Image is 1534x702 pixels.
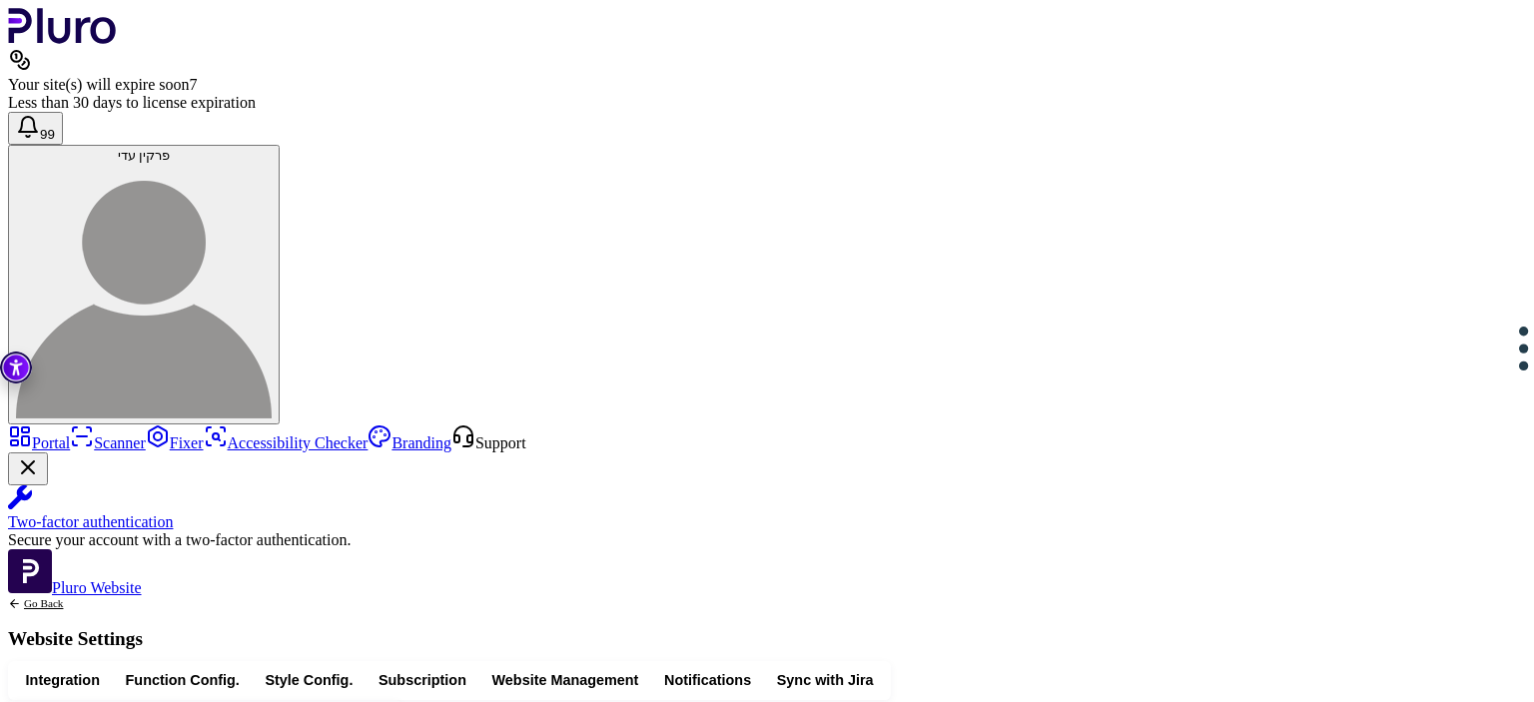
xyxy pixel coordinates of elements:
span: Sync with Jira [777,671,874,690]
button: Subscription [366,666,479,695]
button: Open notifications, you have 379 new notifications [8,112,63,145]
a: Fixer [146,434,204,451]
span: Notifications [664,671,751,690]
span: Integration [26,671,100,690]
span: 7 [189,76,197,93]
h1: Website Settings [8,629,143,648]
span: Subscription [379,671,466,690]
a: Scanner [70,434,146,451]
button: פרקין עדיפרקין עדי [8,145,280,424]
a: Open Pluro Website [8,579,142,596]
span: Style Config. [265,671,353,690]
button: Sync with Jira [764,666,886,695]
button: Integration [13,666,113,695]
a: Branding [368,434,451,451]
aside: Sidebar menu [8,424,1526,597]
span: Function Config. [126,671,240,690]
span: 99 [40,127,55,142]
span: Website Management [492,671,639,690]
button: Website Management [479,666,651,695]
div: Secure your account with a two-factor authentication. [8,531,1526,549]
span: פרקין עדי [118,148,171,163]
a: Two-factor authentication [8,485,1526,531]
a: Logo [8,30,117,47]
a: Portal [8,434,70,451]
button: Notifications [651,666,764,695]
div: Less than 30 days to license expiration [8,94,1526,112]
a: Open Support screen [451,434,526,451]
a: Back to previous screen [8,597,143,610]
button: Style Config. [253,666,367,695]
div: Two-factor authentication [8,513,1526,531]
button: Close Two-factor authentication notification [8,452,48,485]
div: Your site(s) will expire soon [8,76,1526,94]
a: Accessibility Checker [204,434,369,451]
img: פרקין עדי [16,163,272,418]
button: Function Config. [113,666,253,695]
